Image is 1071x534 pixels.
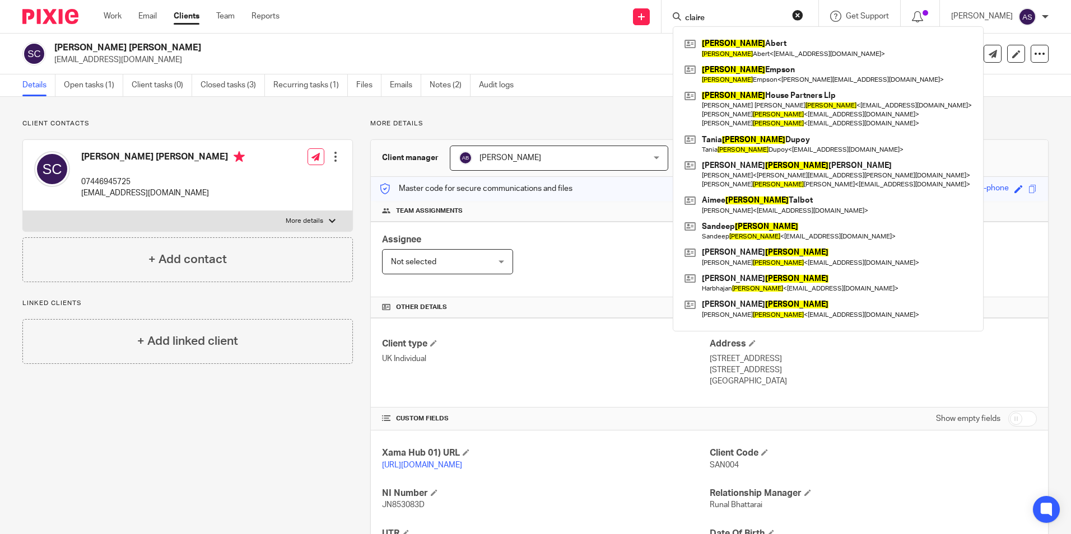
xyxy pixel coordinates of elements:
p: [EMAIL_ADDRESS][DOMAIN_NAME] [81,188,245,199]
span: Get Support [846,12,889,20]
p: More details [286,217,323,226]
label: Show empty fields [936,413,1000,424]
span: Not selected [391,258,436,266]
span: JN853083D [382,501,425,509]
a: Audit logs [479,74,522,96]
h4: + Add linked client [137,332,238,350]
a: Email [138,11,157,22]
i: Primary [234,151,245,162]
a: Team [216,11,235,22]
span: [PERSON_NAME] [479,154,541,162]
a: Closed tasks (3) [201,74,265,96]
h4: Relationship Manager [710,488,1037,499]
p: [PERSON_NAME] [951,11,1013,22]
a: Client tasks (0) [132,74,192,96]
h4: Client type [382,338,709,350]
button: Clear [792,10,803,21]
h4: Client Code [710,447,1037,459]
img: Pixie [22,9,78,24]
img: svg%3E [34,151,70,187]
a: Open tasks (1) [64,74,123,96]
p: More details [370,119,1049,128]
a: Emails [390,74,421,96]
a: Reports [252,11,280,22]
h2: [PERSON_NAME] [PERSON_NAME] [54,42,728,54]
h4: CUSTOM FIELDS [382,414,709,423]
h4: NI Number [382,488,709,499]
h3: Client manager [382,152,439,163]
a: Recurring tasks (1) [273,74,348,96]
span: Other details [396,303,447,312]
p: Master code for secure communications and files [379,183,572,194]
p: 07446945725 [81,176,245,188]
h4: Xama Hub 01) URL [382,447,709,459]
p: [EMAIL_ADDRESS][DOMAIN_NAME] [54,54,896,65]
h4: Address [710,338,1037,350]
a: Work [104,11,122,22]
h4: + Add contact [148,251,227,268]
a: Details [22,74,55,96]
a: [URL][DOMAIN_NAME] [382,461,462,469]
img: svg%3E [22,42,46,65]
span: SAN004 [710,461,739,469]
h4: [PERSON_NAME] [PERSON_NAME] [81,151,245,165]
img: svg%3E [1018,8,1036,26]
p: UK Individual [382,353,709,364]
span: Team assignments [396,207,463,216]
p: Linked clients [22,299,353,308]
p: [GEOGRAPHIC_DATA] [710,376,1037,387]
p: [STREET_ADDRESS] [710,353,1037,364]
input: Search [684,13,785,24]
span: Runal Bhattarai [710,501,762,509]
p: [STREET_ADDRESS] [710,364,1037,376]
a: Notes (2) [430,74,471,96]
a: Clients [174,11,199,22]
p: Client contacts [22,119,353,128]
a: Files [356,74,381,96]
img: svg%3E [459,151,472,165]
span: Assignee [382,235,421,244]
